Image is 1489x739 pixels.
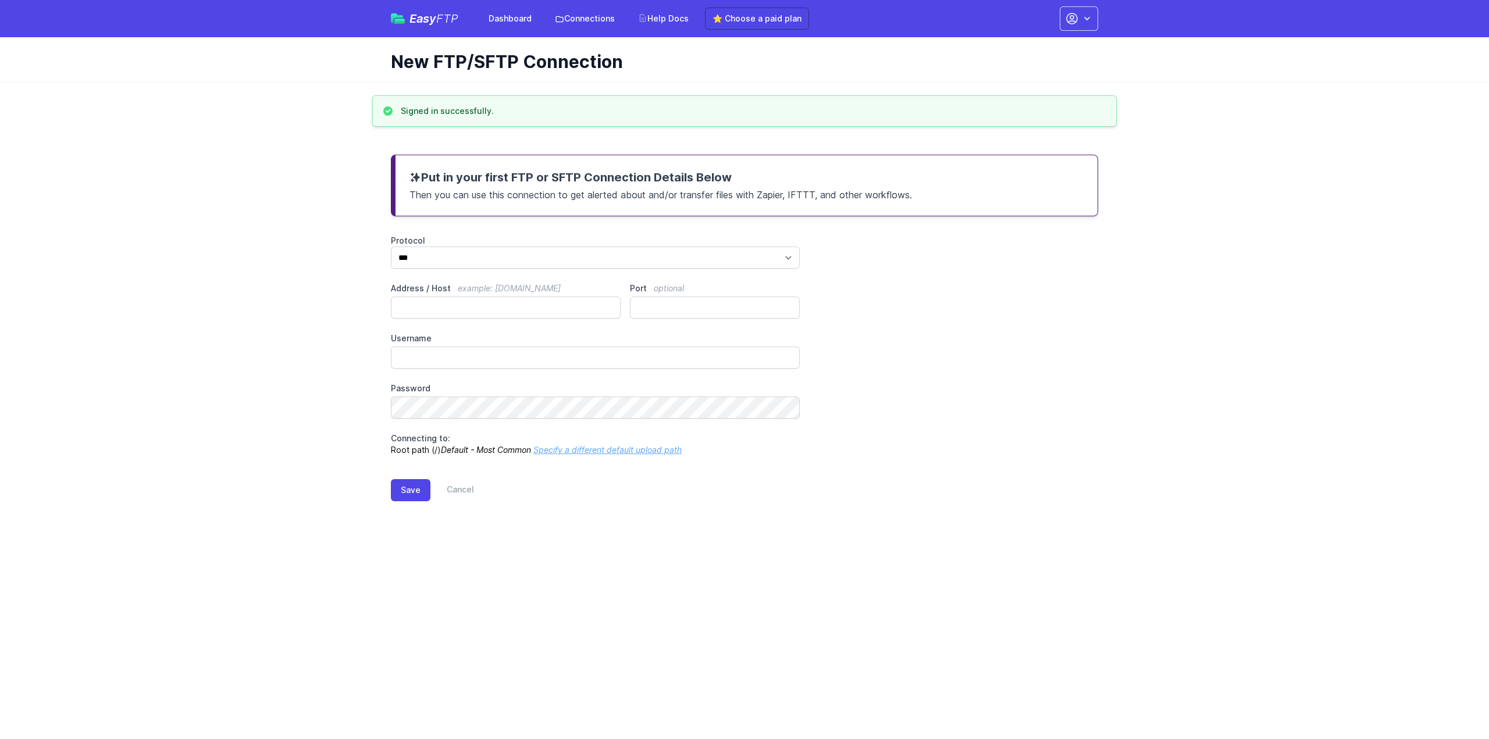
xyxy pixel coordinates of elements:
[391,51,1089,72] h1: New FTP/SFTP Connection
[409,169,1084,185] h3: Put in your first FTP or SFTP Connection Details Below
[391,333,800,344] label: Username
[391,479,430,501] button: Save
[391,433,800,456] p: Root path (/)
[436,12,458,26] span: FTP
[630,283,800,294] label: Port
[391,433,450,443] span: Connecting to:
[631,8,696,29] a: Help Docs
[409,185,1084,202] p: Then you can use this connection to get alerted about and/or transfer files with Zapier, IFTTT, a...
[482,8,539,29] a: Dashboard
[533,445,682,455] a: Specify a different default upload path
[430,479,474,501] a: Cancel
[391,283,621,294] label: Address / Host
[441,445,531,455] i: Default - Most Common
[391,13,458,24] a: EasyFTP
[548,8,622,29] a: Connections
[409,13,458,24] span: Easy
[391,383,800,394] label: Password
[391,13,405,24] img: easyftp_logo.png
[705,8,809,30] a: ⭐ Choose a paid plan
[401,105,494,117] h3: Signed in successfully.
[654,283,684,293] span: optional
[458,283,561,293] span: example: [DOMAIN_NAME]
[391,235,800,247] label: Protocol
